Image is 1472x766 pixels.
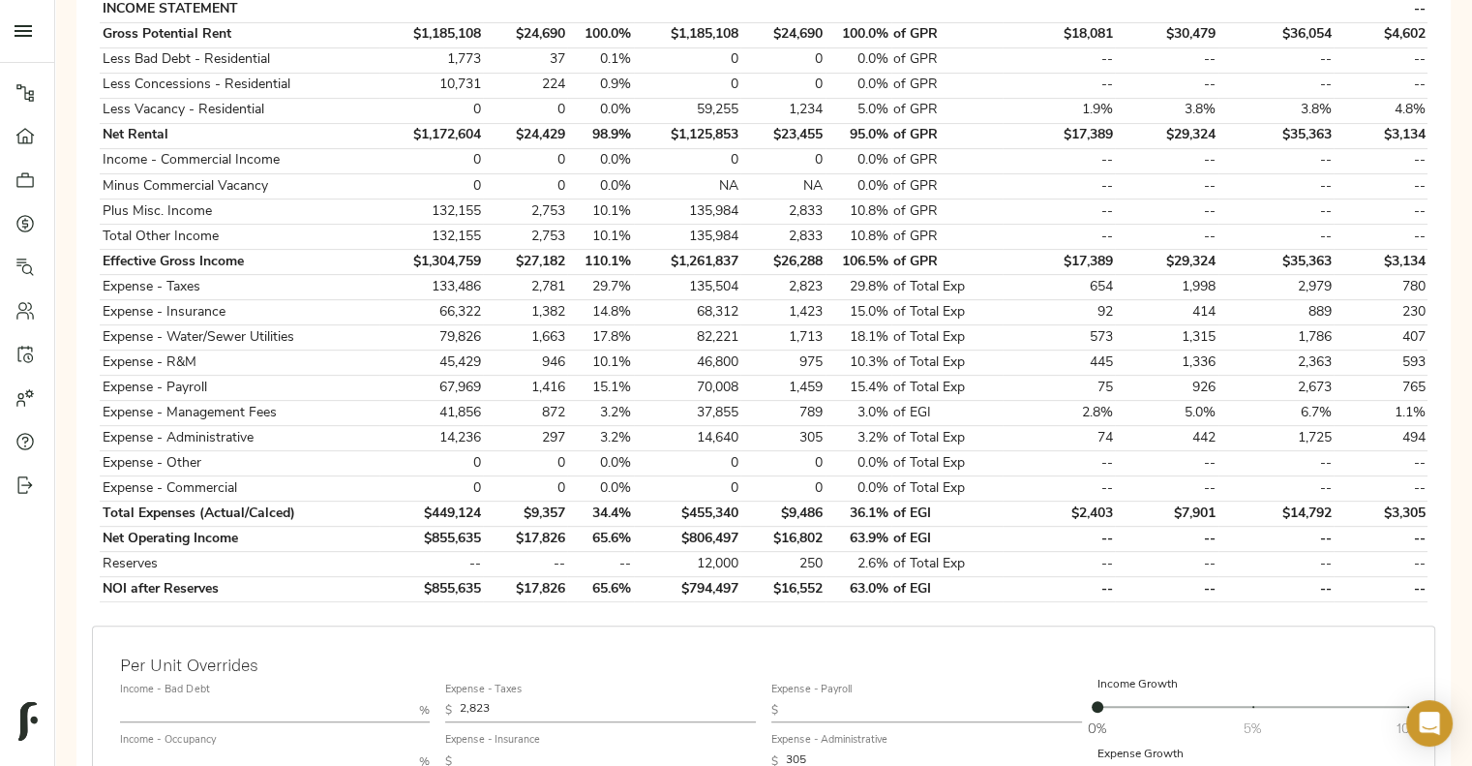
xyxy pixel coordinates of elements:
[634,148,741,173] td: 0
[483,451,567,476] td: 0
[826,552,891,577] td: 2.6%
[1003,552,1115,577] td: --
[891,351,1004,376] td: of Total Exp
[100,527,379,552] td: Net Operating Income
[891,123,1004,148] td: of GPR
[379,174,483,199] td: 0
[483,275,567,300] td: 2,781
[1115,275,1218,300] td: 1,998
[891,552,1004,577] td: of Total Exp
[567,376,633,401] td: 15.1%
[891,22,1004,47] td: of GPR
[567,325,633,351] td: 17.8%
[379,502,483,527] td: $449,124
[100,351,379,376] td: Expense - R&M
[100,225,379,250] td: Total Other Income
[1218,325,1335,351] td: 1,786
[483,73,567,98] td: 224
[100,577,379,602] td: NOI after Reserves
[1115,123,1218,148] td: $29,324
[891,376,1004,401] td: of Total Exp
[567,527,633,552] td: 65.6%
[1218,577,1335,602] td: --
[826,47,891,73] td: 0.0%
[1218,199,1335,225] td: --
[100,275,379,300] td: Expense - Taxes
[891,73,1004,98] td: of GPR
[891,300,1004,325] td: of Total Exp
[445,736,540,747] label: Expense - Insurance
[891,451,1004,476] td: of Total Exp
[1115,225,1218,250] td: --
[826,351,891,376] td: 10.3%
[1003,300,1115,325] td: 92
[891,527,1004,552] td: of EGI
[1003,577,1115,602] td: --
[634,199,741,225] td: 135,984
[740,22,825,47] td: $24,690
[891,577,1004,602] td: of EGI
[1115,22,1218,47] td: $30,479
[634,325,741,351] td: 82,221
[1334,527,1427,552] td: --
[826,577,891,602] td: 63.0%
[1218,98,1335,123] td: 3.8%
[1218,123,1335,148] td: $35,363
[1334,300,1427,325] td: 230
[120,654,258,676] h5: Per Unit Overrides
[740,148,825,173] td: 0
[1218,502,1335,527] td: $14,792
[891,275,1004,300] td: of Total Exp
[1218,351,1335,376] td: 2,363
[1218,225,1335,250] td: --
[1115,250,1218,275] td: $29,324
[1218,376,1335,401] td: 2,673
[1334,401,1427,426] td: 1.1%
[379,376,483,401] td: 67,969
[1218,250,1335,275] td: $35,363
[419,702,430,720] p: %
[740,552,825,577] td: 250
[379,527,483,552] td: $855,635
[740,527,825,552] td: $16,802
[634,98,741,123] td: 59,255
[1334,73,1427,98] td: --
[567,577,633,602] td: 65.6%
[1115,426,1218,451] td: 442
[1334,98,1427,123] td: 4.8%
[1334,502,1427,527] td: $3,305
[826,148,891,173] td: 0.0%
[100,174,379,199] td: Minus Commercial Vacancy
[740,451,825,476] td: 0
[740,300,825,325] td: 1,423
[379,22,483,47] td: $1,185,108
[483,199,567,225] td: 2,753
[1115,98,1218,123] td: 3.8%
[634,73,741,98] td: 0
[1218,22,1335,47] td: $36,054
[634,250,741,275] td: $1,261,837
[1115,451,1218,476] td: --
[1218,552,1335,577] td: --
[567,250,633,275] td: 110.1%
[1115,476,1218,502] td: --
[740,376,825,401] td: 1,459
[740,275,825,300] td: 2,823
[567,451,633,476] td: 0.0%
[445,686,523,696] label: Expense - Taxes
[826,275,891,300] td: 29.8%
[634,552,741,577] td: 12,000
[445,702,452,720] p: $
[379,401,483,426] td: 41,856
[891,401,1004,426] td: of EGI
[891,199,1004,225] td: of GPR
[567,426,633,451] td: 3.2%
[1003,225,1115,250] td: --
[1334,123,1427,148] td: $3,134
[1088,719,1106,738] span: 0%
[379,250,483,275] td: $1,304,759
[634,300,741,325] td: 68,312
[379,476,483,502] td: 0
[1334,476,1427,502] td: --
[826,225,891,250] td: 10.8%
